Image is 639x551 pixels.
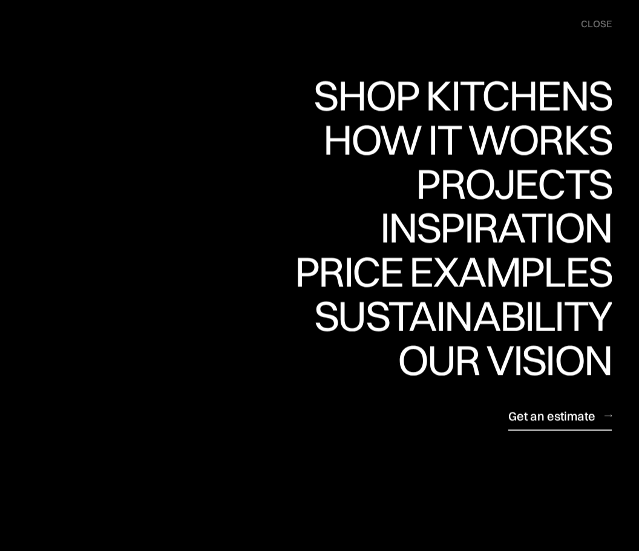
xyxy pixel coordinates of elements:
[416,162,612,206] a: ProjectsProjects
[387,381,612,423] div: Our vision
[508,407,595,424] div: Get an estimate
[320,118,612,160] div: How it works
[320,118,612,162] a: How it worksHow it works
[320,160,612,203] div: How it works
[304,337,612,379] div: Sustainability
[307,117,612,159] div: Shop Kitchens
[304,294,612,338] a: SustainabilitySustainability
[307,74,612,117] div: Shop Kitchens
[363,206,612,251] a: InspirationInspiration
[416,205,612,247] div: Projects
[581,18,612,31] div: close
[508,401,612,431] a: Get an estimate
[295,251,612,293] div: Price examples
[363,206,612,249] div: Inspiration
[416,162,612,205] div: Projects
[363,249,612,291] div: Inspiration
[569,12,612,36] div: menu
[295,293,612,335] div: Price examples
[307,74,612,119] a: Shop KitchensShop Kitchens
[387,338,612,383] a: Our visionOur vision
[304,294,612,337] div: Sustainability
[387,338,612,381] div: Our vision
[295,251,612,295] a: Price examplesPrice examples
